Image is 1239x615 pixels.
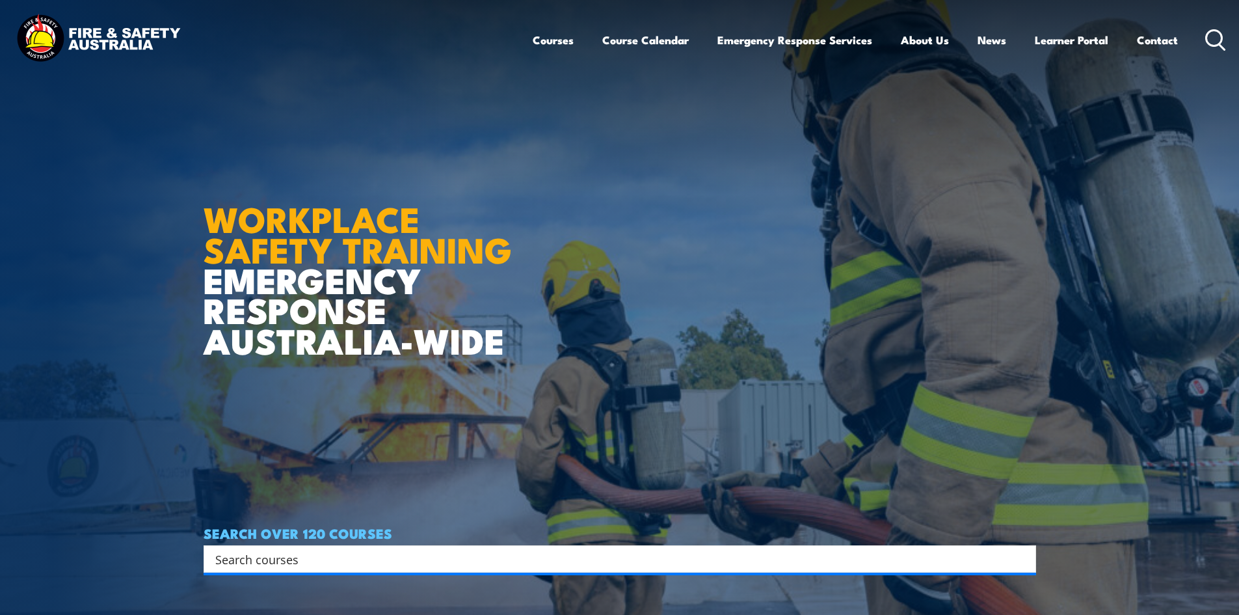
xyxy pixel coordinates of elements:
[204,171,522,355] h1: EMERGENCY RESPONSE AUSTRALIA-WIDE
[204,191,512,275] strong: WORKPLACE SAFETY TRAINING
[204,526,1036,540] h4: SEARCH OVER 120 COURSES
[218,550,1010,568] form: Search form
[215,549,1007,569] input: Search input
[978,23,1006,57] a: News
[717,23,872,57] a: Emergency Response Services
[602,23,689,57] a: Course Calendar
[1035,23,1108,57] a: Learner Portal
[901,23,949,57] a: About Us
[1137,23,1178,57] a: Contact
[533,23,574,57] a: Courses
[1013,550,1032,568] button: Search magnifier button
